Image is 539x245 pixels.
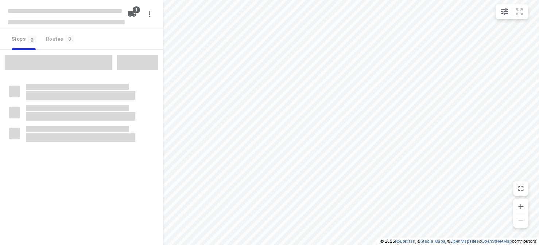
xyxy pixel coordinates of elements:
button: Map settings [497,4,512,19]
a: OpenStreetMap [482,239,512,244]
div: small contained button group [496,4,528,19]
a: Stadia Maps [420,239,445,244]
li: © 2025 , © , © © contributors [380,239,536,244]
a: OpenMapTiles [450,239,478,244]
a: Routetitan [395,239,415,244]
